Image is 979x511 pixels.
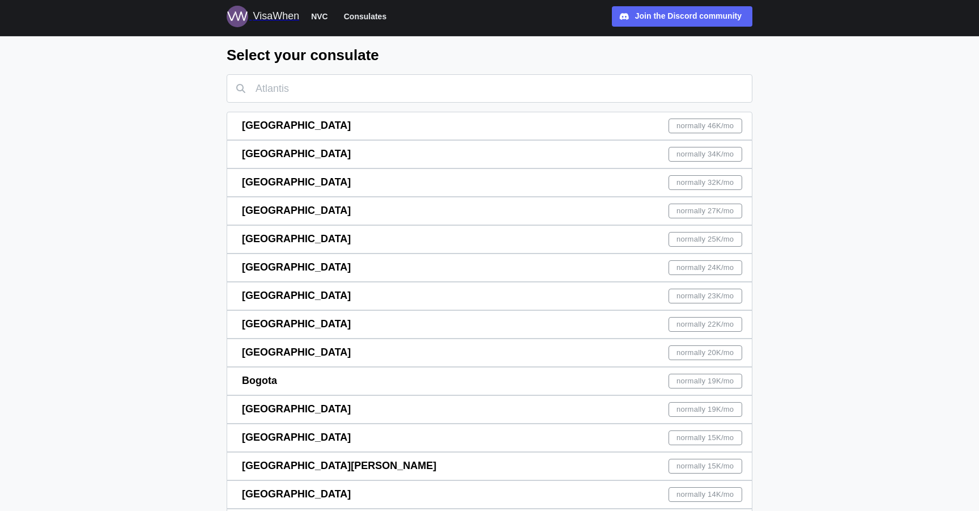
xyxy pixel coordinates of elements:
a: [GEOGRAPHIC_DATA]normally 22K/mo [227,310,752,339]
span: [GEOGRAPHIC_DATA] [242,488,351,500]
a: [GEOGRAPHIC_DATA]normally 32K/mo [227,168,752,197]
a: [GEOGRAPHIC_DATA]normally 46K/mo [227,112,752,140]
span: normally 25K /mo [676,233,734,246]
h2: Select your consulate [227,45,752,65]
span: Consulates [344,10,386,23]
span: [GEOGRAPHIC_DATA] [242,403,351,415]
span: normally 20K /mo [676,346,734,360]
span: [GEOGRAPHIC_DATA] [242,290,351,301]
span: normally 22K /mo [676,318,734,331]
a: Join the Discord community [612,6,752,27]
span: normally 24K /mo [676,261,734,274]
span: normally 19K /mo [676,374,734,388]
button: Consulates [339,9,391,24]
span: normally 19K /mo [676,403,734,416]
span: [GEOGRAPHIC_DATA][PERSON_NAME] [242,460,436,471]
span: normally 34K /mo [676,147,734,161]
span: [GEOGRAPHIC_DATA] [242,148,351,159]
a: [GEOGRAPHIC_DATA]normally 19K/mo [227,395,752,424]
span: [GEOGRAPHIC_DATA] [242,205,351,216]
span: normally 23K /mo [676,289,734,303]
a: [GEOGRAPHIC_DATA]normally 23K/mo [227,282,752,310]
img: Logo for VisaWhen [227,6,248,27]
a: [GEOGRAPHIC_DATA]normally 25K/mo [227,225,752,254]
span: [GEOGRAPHIC_DATA] [242,176,351,188]
a: [GEOGRAPHIC_DATA]normally 27K/mo [227,197,752,225]
span: normally 15K /mo [676,431,734,445]
span: Bogota [242,375,277,386]
a: Logo for VisaWhen VisaWhen [227,6,299,27]
span: [GEOGRAPHIC_DATA] [242,261,351,273]
span: normally 14K /mo [676,488,734,501]
span: [GEOGRAPHIC_DATA] [242,347,351,358]
span: normally 27K /mo [676,204,734,218]
a: [GEOGRAPHIC_DATA]normally 14K/mo [227,480,752,509]
span: normally 32K /mo [676,176,734,189]
a: [GEOGRAPHIC_DATA]normally 15K/mo [227,424,752,452]
button: NVC [306,9,333,24]
span: [GEOGRAPHIC_DATA] [242,120,351,131]
a: [GEOGRAPHIC_DATA]normally 20K/mo [227,339,752,367]
span: normally 46K /mo [676,119,734,133]
div: VisaWhen [253,9,299,24]
a: Bogotanormally 19K/mo [227,367,752,395]
a: [GEOGRAPHIC_DATA][PERSON_NAME]normally 15K/mo [227,452,752,480]
input: Atlantis [227,74,752,103]
span: normally 15K /mo [676,459,734,473]
span: [GEOGRAPHIC_DATA] [242,432,351,443]
div: Join the Discord community [635,10,742,23]
a: [GEOGRAPHIC_DATA]normally 24K/mo [227,254,752,282]
span: [GEOGRAPHIC_DATA] [242,318,351,330]
a: [GEOGRAPHIC_DATA]normally 34K/mo [227,140,752,168]
span: NVC [311,10,328,23]
span: [GEOGRAPHIC_DATA] [242,233,351,244]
